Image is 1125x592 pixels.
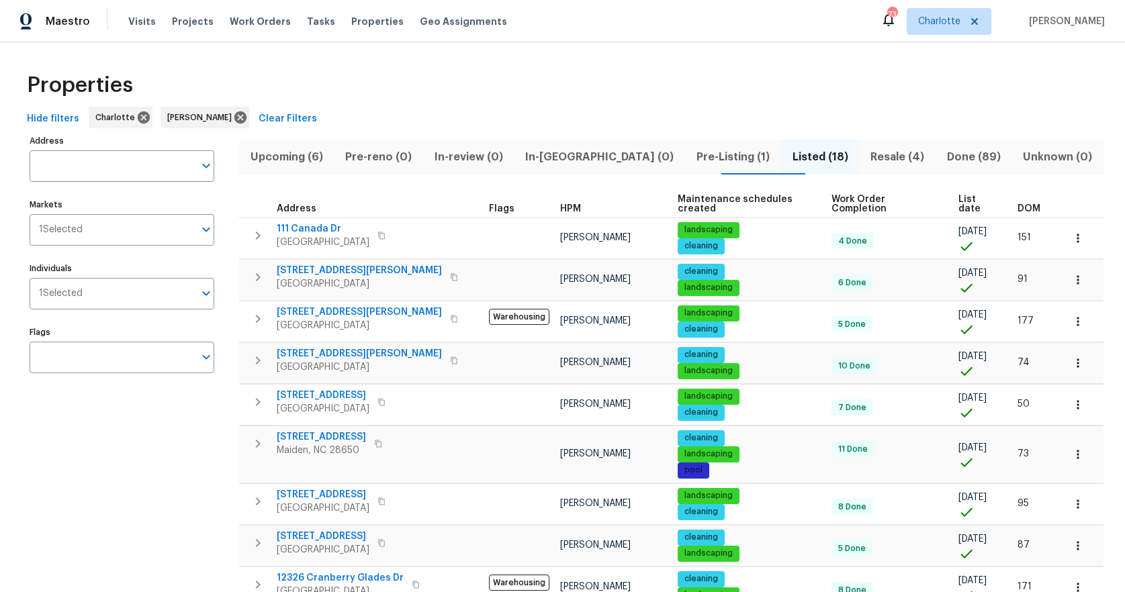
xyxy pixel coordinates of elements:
span: 87 [1018,540,1030,550]
span: [GEOGRAPHIC_DATA] [277,236,369,249]
span: Unknown (0) [1020,148,1096,166]
span: Geo Assignments [420,15,507,28]
span: In-[GEOGRAPHIC_DATA] (0) [523,148,678,166]
span: [DATE] [958,310,987,319]
span: 6 Done [833,277,872,289]
span: [PERSON_NAME] [560,233,631,242]
span: [STREET_ADDRESS] [277,389,369,402]
button: Open [197,284,216,303]
span: [GEOGRAPHIC_DATA] [277,501,369,515]
span: cleaning [679,506,723,517]
span: 11 Done [833,444,873,455]
span: 111 Canada Dr [277,222,369,236]
span: 1 Selected [39,224,83,236]
span: Visits [128,15,156,28]
button: Open [197,348,216,366]
span: Done (89) [944,148,1004,166]
span: [STREET_ADDRESS][PERSON_NAME] [277,347,442,360]
span: landscaping [679,307,738,319]
span: 74 [1018,358,1030,367]
label: Individuals [30,264,214,273]
span: 95 [1018,499,1029,508]
span: Flags [489,204,514,213]
span: cleaning [679,349,723,360]
span: [DATE] [958,534,987,544]
span: Hide filters [27,111,79,128]
button: Open [197,220,216,239]
span: [DATE] [958,268,987,278]
span: Properties [27,79,133,92]
span: [GEOGRAPHIC_DATA] [277,319,442,332]
span: [PERSON_NAME] [560,316,631,326]
label: Flags [30,328,214,336]
span: Maiden, NC 28650 [277,444,366,457]
span: Properties [351,15,404,28]
span: [PERSON_NAME] [560,499,631,508]
span: cleaning [679,407,723,418]
span: [PERSON_NAME] [560,358,631,367]
span: 4 Done [833,236,872,247]
span: [DATE] [958,352,987,361]
span: [DATE] [958,443,987,452]
span: 50 [1018,399,1030,409]
span: [PERSON_NAME] [560,540,631,550]
span: landscaping [679,282,738,293]
span: [DATE] [958,227,987,236]
span: Pre-Listing (1) [693,148,773,166]
span: cleaning [679,573,723,585]
span: [PERSON_NAME] [560,582,631,591]
span: Work Orders [230,15,291,28]
div: Charlotte [89,107,152,128]
span: [GEOGRAPHIC_DATA] [277,360,442,374]
span: [PERSON_NAME] [560,449,631,458]
span: 73 [1018,449,1029,458]
span: pool [679,464,708,476]
span: 12326 Cranberry Glades Dr [277,571,404,585]
label: Markets [30,201,214,209]
span: [PERSON_NAME] [560,399,631,409]
span: 7 Done [833,402,872,413]
span: Resale (4) [867,148,928,166]
span: Warehousing [489,309,549,325]
div: [PERSON_NAME] [161,107,249,128]
span: [STREET_ADDRESS] [277,488,369,501]
span: Tasks [307,17,335,26]
span: In-review (0) [431,148,506,166]
span: landscaping [679,365,738,377]
button: Open [197,156,216,175]
span: [GEOGRAPHIC_DATA] [277,543,369,556]
span: 8 Done [833,501,872,513]
span: [STREET_ADDRESS] [277,430,366,444]
span: [GEOGRAPHIC_DATA] [277,402,369,415]
span: Listed (18) [789,148,852,166]
span: [STREET_ADDRESS] [277,530,369,543]
span: [PERSON_NAME] [167,111,237,124]
span: 91 [1018,275,1028,284]
span: cleaning [679,532,723,543]
span: 151 [1018,233,1031,242]
span: cleaning [679,432,723,444]
span: [GEOGRAPHIC_DATA] [277,277,442,291]
div: 73 [887,8,897,21]
span: Maintenance schedules created [678,195,809,213]
span: cleaning [679,266,723,277]
span: 177 [1018,316,1034,326]
span: landscaping [679,448,738,460]
span: Projects [172,15,214,28]
span: [STREET_ADDRESS][PERSON_NAME] [277,264,442,277]
span: Address [277,204,316,213]
span: landscaping [679,391,738,402]
span: landscaping [679,548,738,559]
span: Work Order Completion [831,195,936,213]
span: Upcoming (6) [247,148,326,166]
span: Maestro [46,15,90,28]
span: 10 Done [833,360,876,372]
span: [STREET_ADDRESS][PERSON_NAME] [277,305,442,319]
span: DOM [1018,204,1040,213]
span: [DATE] [958,393,987,403]
span: [DATE] [958,576,987,585]
span: cleaning [679,240,723,252]
span: [PERSON_NAME] [560,275,631,284]
span: 171 [1018,582,1032,591]
span: landscaping [679,224,738,236]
